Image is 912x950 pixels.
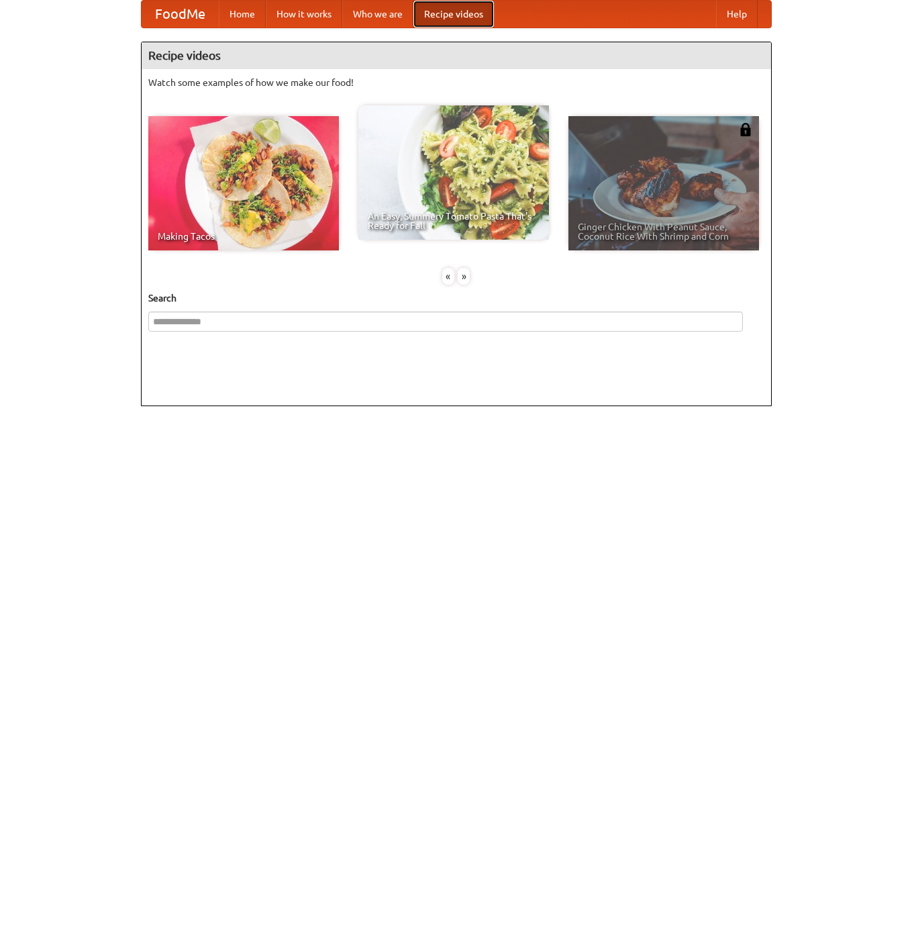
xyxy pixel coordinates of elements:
div: » [458,268,470,285]
a: An Easy, Summery Tomato Pasta That's Ready for Fall [358,105,549,240]
h4: Recipe videos [142,42,771,69]
a: FoodMe [142,1,219,28]
div: « [442,268,454,285]
a: Home [219,1,266,28]
a: How it works [266,1,342,28]
a: Help [716,1,758,28]
p: Watch some examples of how we make our food! [148,76,764,89]
span: Making Tacos [158,232,330,241]
a: Who we are [342,1,413,28]
span: An Easy, Summery Tomato Pasta That's Ready for Fall [368,211,540,230]
a: Recipe videos [413,1,494,28]
img: 483408.png [739,123,752,136]
h5: Search [148,291,764,305]
a: Making Tacos [148,116,339,250]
